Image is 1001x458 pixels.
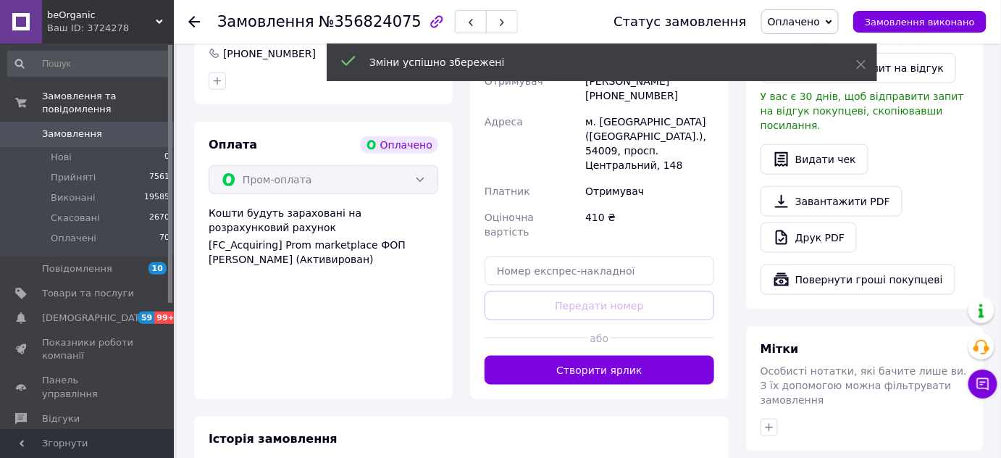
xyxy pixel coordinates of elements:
[188,14,200,29] div: Повернутися назад
[485,356,714,385] button: Створити ярлик
[319,13,422,30] span: №356824075
[761,222,857,253] a: Друк PDF
[582,109,717,178] div: м. [GEOGRAPHIC_DATA] ([GEOGRAPHIC_DATA].), 54009, просп. Центральний, 148
[42,312,149,325] span: [DEMOGRAPHIC_DATA]
[582,178,717,204] div: Отримувач
[209,138,257,151] span: Оплата
[159,232,169,245] span: 70
[613,14,747,29] div: Статус замовлення
[853,11,987,33] button: Замовлення виконано
[485,212,534,238] span: Оціночна вартість
[968,370,997,399] button: Чат з покупцем
[222,46,317,61] div: [PHONE_NUMBER]
[51,212,100,225] span: Скасовані
[209,206,438,267] div: Кошти будуть зараховані на розрахунковий рахунок
[485,186,530,197] span: Платник
[761,144,868,175] button: Видати чек
[42,90,174,116] span: Замовлення та повідомлення
[42,287,134,300] span: Товари та послуги
[761,342,799,356] span: Мітки
[47,22,174,35] div: Ваш ID: 3724278
[42,336,134,362] span: Показники роботи компанії
[42,262,112,275] span: Повідомлення
[154,312,178,324] span: 99+
[7,51,171,77] input: Пошук
[51,171,96,184] span: Прийняті
[42,374,134,400] span: Панель управління
[761,186,902,217] a: Завантажити PDF
[761,365,967,406] span: Особисті нотатки, які бачите лише ви. З їх допомогою можна фільтрувати замовлення
[144,191,169,204] span: 19585
[360,136,438,154] div: Оплачено
[217,13,314,30] span: Замовлення
[42,128,102,141] span: Замовлення
[369,55,820,70] div: Зміни успішно збережені
[588,331,611,346] span: або
[47,9,156,22] span: beOrganic
[582,204,717,245] div: 410 ₴
[761,91,964,131] span: У вас є 30 днів, щоб відправити запит на відгук покупцеві, скопіювавши посилання.
[768,16,820,28] span: Оплачено
[149,212,169,225] span: 2670
[51,191,96,204] span: Виконані
[865,17,975,28] span: Замовлення виконано
[51,232,96,245] span: Оплачені
[582,68,717,109] div: [PERSON_NAME] [PHONE_NUMBER]
[485,257,714,286] input: Номер експрес-накладної
[138,312,154,324] span: 59
[761,265,955,295] button: Повернути гроші покупцеві
[209,238,438,267] div: [FC_Acquiring] Prom marketplace ФОП [PERSON_NAME] (Активирован)
[485,116,523,128] span: Адреса
[164,151,169,164] span: 0
[51,151,72,164] span: Нові
[209,432,338,446] span: Історія замовлення
[149,171,169,184] span: 7561
[42,412,80,425] span: Відгуки
[148,262,167,275] span: 10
